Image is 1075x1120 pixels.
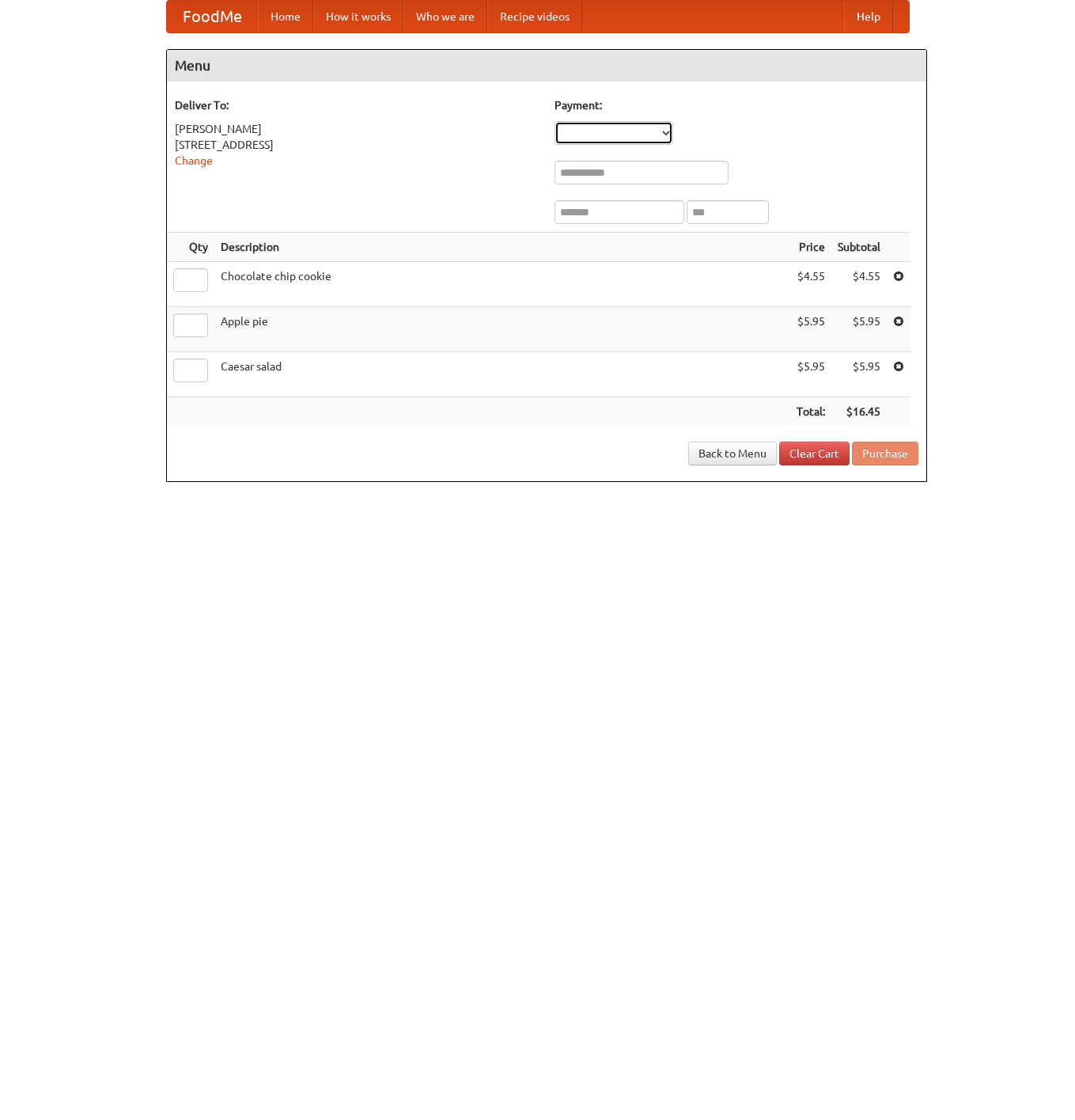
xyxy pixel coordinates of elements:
th: $16.45 [831,397,887,427]
th: Total: [790,397,831,427]
td: Caesar salad [214,352,790,397]
a: Clear Cart [779,442,850,465]
a: Home [258,1,313,32]
td: $5.95 [831,307,887,352]
th: Qty [167,233,214,262]
a: Help [844,1,893,32]
a: Change [175,154,213,167]
td: $4.55 [831,262,887,307]
td: $5.95 [831,352,887,397]
h4: Menu [167,50,926,82]
button: Purchase [852,442,918,465]
td: $5.95 [790,352,831,397]
th: Description [214,233,790,262]
h5: Payment: [555,97,918,113]
td: $5.95 [790,307,831,352]
a: FoodMe [167,1,258,32]
td: $4.55 [790,262,831,307]
a: Who we are [403,1,487,32]
h5: Deliver To: [175,97,539,113]
td: Apple pie [214,307,790,352]
th: Subtotal [831,233,887,262]
div: [STREET_ADDRESS] [175,137,539,153]
a: How it works [313,1,403,32]
td: Chocolate chip cookie [214,262,790,307]
a: Recipe videos [487,1,582,32]
th: Price [790,233,831,262]
div: [PERSON_NAME] [175,121,539,137]
a: Back to Menu [688,442,777,465]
